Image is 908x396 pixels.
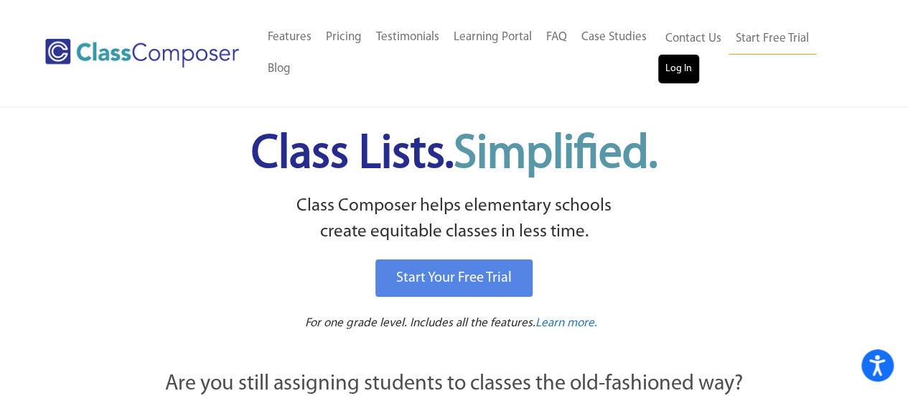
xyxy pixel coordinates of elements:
a: Case Studies [574,22,654,53]
a: Features [261,22,319,53]
a: FAQ [539,22,574,53]
img: Class Composer [45,39,239,68]
span: Learn more. [535,317,597,329]
a: Start Your Free Trial [375,259,533,297]
a: Learning Portal [446,22,539,53]
span: For one grade level. Includes all the features. [305,317,535,329]
nav: Header Menu [658,23,852,83]
span: Simplified. [454,132,657,178]
a: Pricing [319,22,369,53]
a: Contact Us [658,23,729,55]
p: Class Composer helps elementary schools create equitable classes in less time. [86,193,823,246]
a: Start Free Trial [729,23,816,55]
a: Log In [658,55,699,83]
a: Blog [261,53,298,85]
nav: Header Menu [261,22,658,85]
span: Start Your Free Trial [396,271,512,285]
a: Testimonials [369,22,446,53]
a: Learn more. [535,315,597,333]
span: Class Lists. [251,132,657,178]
